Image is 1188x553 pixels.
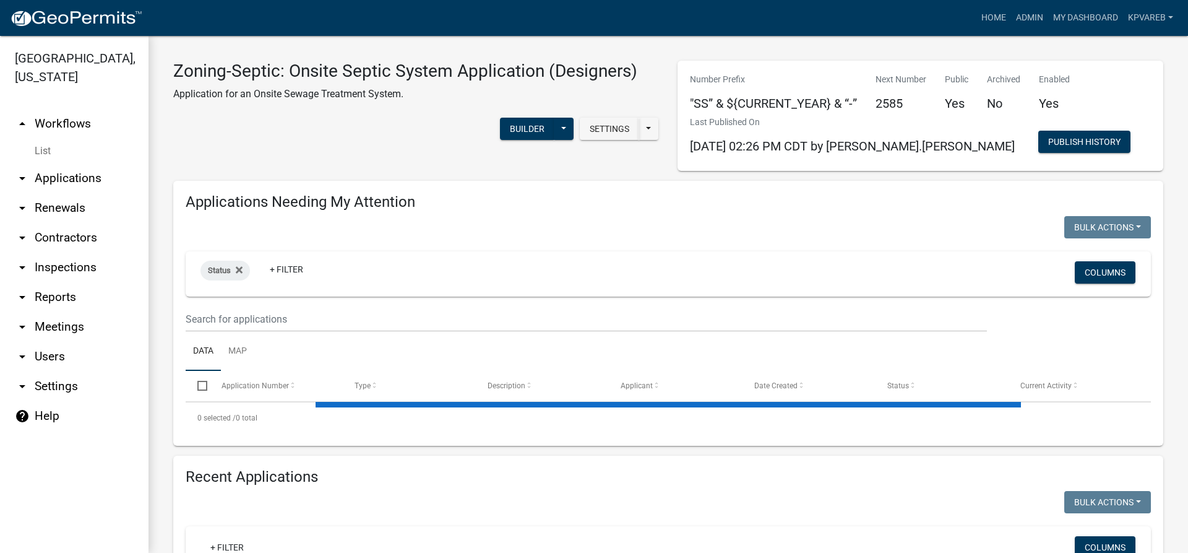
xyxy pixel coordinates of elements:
[260,258,313,281] a: + Filter
[690,96,857,111] h5: "SS” & ${CURRENT_YEAR} & “-”
[186,307,987,332] input: Search for applications
[15,116,30,131] i: arrow_drop_up
[476,371,609,401] datatable-header-cell: Description
[1075,261,1135,284] button: Columns
[1020,381,1072,390] span: Current Activity
[15,409,30,424] i: help
[976,6,1011,30] a: Home
[15,230,30,245] i: arrow_drop_down
[945,73,968,86] p: Public
[876,73,926,86] p: Next Number
[15,260,30,275] i: arrow_drop_down
[621,381,653,390] span: Applicant
[1039,73,1070,86] p: Enabled
[488,381,525,390] span: Description
[690,116,1015,129] p: Last Published On
[1048,6,1123,30] a: My Dashboard
[876,96,926,111] h5: 2585
[343,371,476,401] datatable-header-cell: Type
[173,87,637,102] p: Application for an Onsite Sewage Treatment System.
[209,371,342,401] datatable-header-cell: Application Number
[186,403,1151,433] div: 0 total
[221,332,254,372] a: Map
[500,118,554,140] button: Builder
[876,371,1009,401] datatable-header-cell: Status
[186,468,1151,486] h4: Recent Applications
[15,201,30,216] i: arrow_drop_down
[208,266,231,275] span: Status
[1038,131,1130,153] button: Publish History
[173,61,637,82] h3: Zoning-Septic: Onsite Septic System Application (Designers)
[1064,216,1151,238] button: Bulk Actions
[1038,138,1130,148] wm-modal-confirm: Workflow Publish History
[355,381,371,390] span: Type
[887,381,909,390] span: Status
[197,414,236,422] span: 0 selected /
[580,118,639,140] button: Settings
[15,349,30,364] i: arrow_drop_down
[186,332,221,372] a: Data
[742,371,875,401] datatable-header-cell: Date Created
[1123,6,1178,30] a: kpvareb
[15,290,30,305] i: arrow_drop_down
[15,171,30,186] i: arrow_drop_down
[186,193,1151,211] h4: Applications Needing My Attention
[754,381,798,390] span: Date Created
[1011,6,1048,30] a: Admin
[1039,96,1070,111] h5: Yes
[609,371,742,401] datatable-header-cell: Applicant
[945,96,968,111] h5: Yes
[690,73,857,86] p: Number Prefix
[186,371,209,401] datatable-header-cell: Select
[1064,491,1151,513] button: Bulk Actions
[15,320,30,334] i: arrow_drop_down
[1009,371,1142,401] datatable-header-cell: Current Activity
[690,139,1015,154] span: [DATE] 02:26 PM CDT by [PERSON_NAME].[PERSON_NAME]
[222,381,289,390] span: Application Number
[987,96,1020,111] h5: No
[987,73,1020,86] p: Archived
[15,379,30,394] i: arrow_drop_down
